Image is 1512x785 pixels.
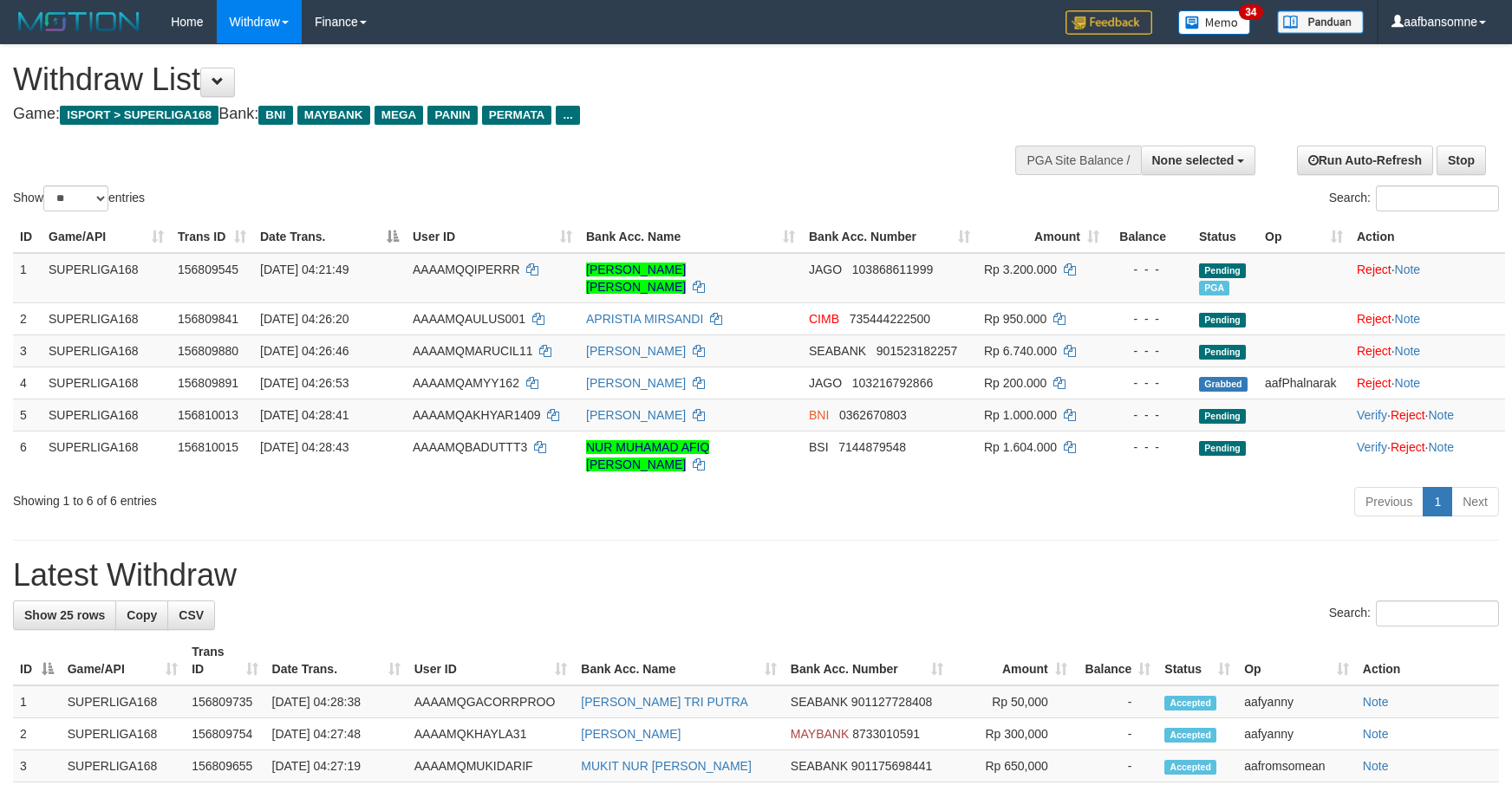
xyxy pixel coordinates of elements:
[1199,281,1229,295] span: Marked by aafchoeunmanni
[1376,185,1499,211] input: Search:
[950,718,1074,750] td: Rp 300,000
[297,106,370,125] span: MAYBANK
[839,408,907,422] span: Copy 0362670803 to clipboard
[581,695,748,709] a: [PERSON_NAME] TRI PUTRA
[1164,760,1216,775] span: Accepted
[427,106,477,125] span: PANIN
[1357,344,1391,358] a: Reject
[265,636,407,685] th: Date Trans.: activate to sort column ascending
[852,376,933,390] span: Copy 103216792866 to clipboard
[1350,367,1505,399] td: ·
[13,185,145,211] label: Show entries
[1423,487,1452,516] a: 1
[13,334,42,367] td: 3
[1239,4,1262,20] span: 34
[413,344,532,358] span: AAAAMQMARUCIL11
[1350,253,1505,303] td: ·
[1074,718,1158,750] td: -
[1356,636,1499,685] th: Action
[1357,440,1387,454] a: Verify
[1258,221,1350,253] th: Op: activate to sort column ascending
[809,263,842,276] span: JAGO
[1113,261,1185,278] div: - - -
[802,221,977,253] th: Bank Acc. Number: activate to sort column ascending
[24,608,105,622] span: Show 25 rows
[265,718,407,750] td: [DATE] 04:27:48
[407,750,575,782] td: AAAAMQMUKIDARIF
[1074,750,1158,782] td: -
[579,221,802,253] th: Bank Acc. Name: activate to sort column ascending
[950,636,1074,685] th: Amount: activate to sort column ascending
[581,727,681,741] a: [PERSON_NAME]
[42,302,171,334] td: SUPERLIGA168
[586,312,703,326] a: APRISTIA MIRSANDI
[1391,440,1425,454] a: Reject
[1015,146,1140,175] div: PGA Site Balance /
[1437,146,1486,175] a: Stop
[1329,185,1499,211] label: Search:
[1391,408,1425,422] a: Reject
[61,750,186,782] td: SUPERLIGA168
[851,695,932,709] span: Copy 901127728408 to clipboard
[127,608,157,622] span: Copy
[1357,376,1391,390] a: Reject
[260,440,349,454] span: [DATE] 04:28:43
[178,440,238,454] span: 156810015
[407,685,575,718] td: AAAAMQGACORRPROO
[1237,718,1356,750] td: aafyanny
[258,106,292,125] span: BNI
[413,263,520,276] span: AAAAMQQIPERRR
[178,344,238,358] span: 156809880
[260,312,349,326] span: [DATE] 04:26:20
[1451,487,1499,516] a: Next
[1428,440,1454,454] a: Note
[13,399,42,431] td: 5
[13,9,145,35] img: MOTION_logo.png
[1178,10,1251,35] img: Button%20Memo.svg
[1357,263,1391,276] a: Reject
[185,685,264,718] td: 156809735
[178,376,238,390] span: 156809891
[1199,441,1246,456] span: Pending
[413,440,527,454] span: AAAAMQBADUTTT3
[13,253,42,303] td: 1
[179,608,204,622] span: CSV
[984,312,1046,326] span: Rp 950.000
[13,600,116,630] a: Show 25 rows
[13,685,61,718] td: 1
[852,727,920,741] span: Copy 8733010591 to clipboard
[1357,312,1391,326] a: Reject
[42,399,171,431] td: SUPERLIGA168
[1152,153,1235,167] span: None selected
[413,376,519,390] span: AAAAMQAMYY162
[1106,221,1192,253] th: Balance
[1350,302,1505,334] td: ·
[13,431,42,480] td: 6
[413,408,541,422] span: AAAAMQAKHYAR1409
[115,600,168,630] a: Copy
[1074,685,1158,718] td: -
[60,106,218,125] span: ISPORT > SUPERLIGA168
[1199,263,1246,278] span: Pending
[1350,221,1505,253] th: Action
[260,376,349,390] span: [DATE] 04:26:53
[784,636,950,685] th: Bank Acc. Number: activate to sort column ascending
[13,106,991,123] h4: Game: Bank:
[253,221,406,253] th: Date Trans.: activate to sort column descending
[1113,374,1185,392] div: - - -
[260,344,349,358] span: [DATE] 04:26:46
[838,440,906,454] span: Copy 7144879548 to clipboard
[185,718,264,750] td: 156809754
[791,727,849,741] span: MAYBANK
[1395,312,1421,326] a: Note
[556,106,579,125] span: ...
[13,718,61,750] td: 2
[574,636,784,685] th: Bank Acc. Name: activate to sort column ascending
[1237,636,1356,685] th: Op: activate to sort column ascending
[185,750,264,782] td: 156809655
[1113,342,1185,360] div: - - -
[265,685,407,718] td: [DATE] 04:28:38
[1350,334,1505,367] td: ·
[984,263,1057,276] span: Rp 3.200.000
[1363,695,1389,709] a: Note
